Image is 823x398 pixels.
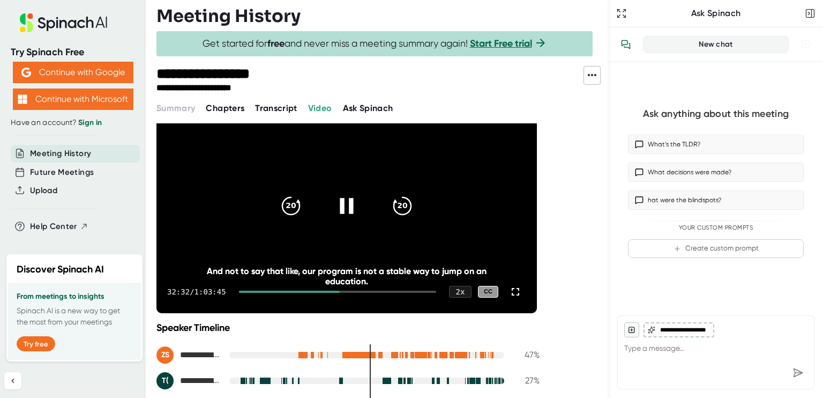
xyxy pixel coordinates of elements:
img: Aehbyd4JwY73AAAAAElFTkSuQmCC [21,68,31,77]
span: Help Center [30,220,77,233]
button: Expand to Ask Spinach page [614,6,629,21]
button: Future Meetings [30,166,94,179]
div: And not to say that like, our program is not a stable way to jump on an education. [194,266,499,286]
button: Create custom prompt [628,239,804,258]
button: Summary [156,102,195,115]
div: Try Spinach Free [11,46,135,58]
button: What’s the TLDR? [628,135,804,154]
div: ZS [156,347,174,364]
a: Start Free trial [470,38,532,49]
div: Taylor Burke (she/her/hers) [156,372,221,389]
button: Help Center [30,220,88,233]
button: Transcript [255,102,297,115]
div: Have an account? [11,118,135,128]
a: Sign in [78,118,102,127]
h3: Meeting History [156,6,301,26]
div: Speaker Timeline [156,322,540,334]
button: Video [308,102,332,115]
span: Summary [156,103,195,113]
h3: From meetings to insights [17,292,132,301]
div: 47 % [513,350,540,360]
div: Send message [788,363,807,382]
div: Ask anything about this meeting [643,108,789,120]
span: Transcript [255,103,297,113]
button: Collapse sidebar [4,372,21,389]
button: View conversation history [615,34,637,55]
div: T( [156,372,174,389]
button: hat were the blindspots? [628,190,804,210]
button: Close conversation sidebar [803,6,818,21]
div: 32:32 / 1:03:45 [167,288,226,296]
span: Ask Spinach [343,103,393,113]
button: Continue with Google [13,62,133,83]
button: Upload [30,185,57,197]
b: free [267,38,285,49]
div: 27 % [513,375,540,386]
button: Ask Spinach [343,102,393,115]
button: Chapters [206,102,244,115]
div: New chat [650,40,782,49]
button: Continue with Microsoft [13,89,133,110]
div: CC [478,286,498,298]
h2: Discover Spinach AI [17,262,104,277]
button: What decisions were made? [628,163,804,182]
span: Get started for and never miss a meeting summary again! [203,38,547,50]
div: Your Custom Prompts [628,224,804,232]
span: Video [308,103,332,113]
p: Spinach AI is a new way to get the most from your meetings [17,305,132,328]
span: Chapters [206,103,244,113]
button: Meeting History [30,148,91,160]
div: 2 x [449,286,472,298]
div: Zulela (zoo-lee-la) Smaak [156,347,221,364]
button: Try free [17,336,55,351]
div: Ask Spinach [629,8,803,19]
